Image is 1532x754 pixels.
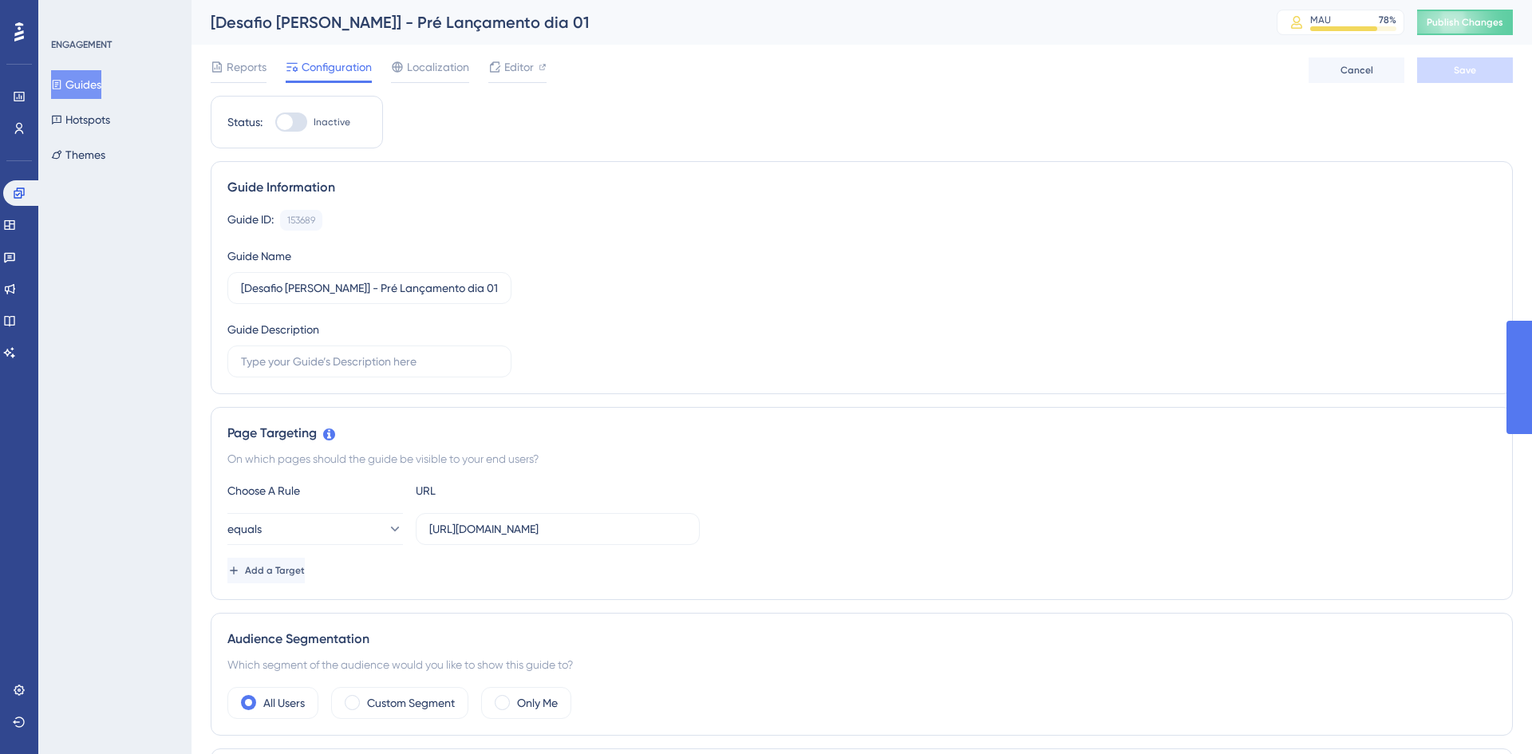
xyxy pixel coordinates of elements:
[227,113,263,132] div: Status:
[263,693,305,713] label: All Users
[517,693,558,713] label: Only Me
[407,57,469,77] span: Localization
[1309,57,1404,83] button: Cancel
[211,11,1237,34] div: [Desafio [PERSON_NAME]] - Pré Lançamento dia 01
[287,214,315,227] div: 153689
[1454,64,1476,77] span: Save
[227,630,1496,649] div: Audience Segmentation
[227,320,319,339] div: Guide Description
[51,105,110,134] button: Hotspots
[302,57,372,77] span: Configuration
[367,693,455,713] label: Custom Segment
[241,353,498,370] input: Type your Guide’s Description here
[245,564,305,577] span: Add a Target
[429,520,686,538] input: yourwebsite.com/path
[314,116,350,128] span: Inactive
[51,70,101,99] button: Guides
[227,178,1496,197] div: Guide Information
[227,655,1496,674] div: Which segment of the audience would you like to show this guide to?
[1310,14,1331,26] div: MAU
[227,558,305,583] button: Add a Target
[227,57,267,77] span: Reports
[1465,691,1513,739] iframe: UserGuiding AI Assistant Launcher
[227,513,403,545] button: equals
[241,279,498,297] input: Type your Guide’s Name here
[1340,64,1373,77] span: Cancel
[227,424,1496,443] div: Page Targeting
[227,247,291,266] div: Guide Name
[227,210,274,231] div: Guide ID:
[504,57,534,77] span: Editor
[1417,10,1513,35] button: Publish Changes
[1379,14,1396,26] div: 78 %
[227,519,262,539] span: equals
[1427,16,1503,29] span: Publish Changes
[227,449,1496,468] div: On which pages should the guide be visible to your end users?
[227,481,403,500] div: Choose A Rule
[416,481,591,500] div: URL
[51,38,112,51] div: ENGAGEMENT
[51,140,105,169] button: Themes
[1417,57,1513,83] button: Save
